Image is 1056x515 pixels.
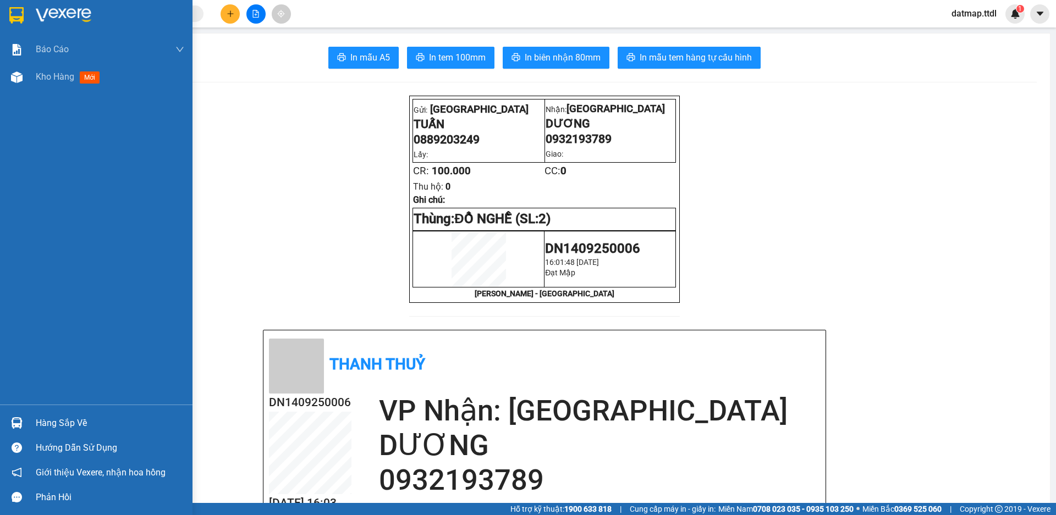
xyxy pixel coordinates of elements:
p: Nhận: [546,103,675,115]
img: warehouse-icon [11,71,23,83]
span: CC: [544,165,566,177]
span: DƯƠNG [546,117,590,130]
span: message [12,492,22,502]
span: Thùng: [414,211,454,226]
span: mới [80,71,100,84]
span: printer [416,53,425,63]
span: Lấy: [414,150,428,159]
span: Hỗ trợ kỹ thuật: [510,503,612,515]
div: Hàng sắp về [36,415,184,431]
strong: 0708 023 035 - 0935 103 250 [753,505,854,513]
button: plus [221,4,240,24]
h2: VP Nhận: [GEOGRAPHIC_DATA] [379,394,820,428]
span: Cung cấp máy in - giấy in: [630,503,716,515]
span: 0 [446,181,450,192]
span: printer [626,53,635,63]
span: Giới thiệu Vexere, nhận hoa hồng [36,466,166,479]
span: Kho hàng [36,71,74,82]
strong: 1900 633 818 [564,505,612,513]
img: warehouse-icon [11,417,23,429]
span: notification [12,467,22,478]
span: 2) [538,211,551,226]
div: Phản hồi [36,489,184,506]
span: [GEOGRAPHIC_DATA] [430,103,529,115]
b: Thanh Thuỷ [329,355,425,373]
span: question-circle [12,442,22,453]
span: Báo cáo [36,42,69,56]
sup: 1 [1016,5,1024,13]
span: aim [277,10,285,18]
h2: 0932193789 [379,463,820,497]
span: DN1409250006 [545,241,640,256]
span: down [175,45,184,54]
span: TUẤN [414,117,444,131]
img: solution-icon [11,44,23,56]
span: In biên nhận 80mm [525,51,601,64]
p: Gửi: [414,102,543,115]
span: printer [337,53,346,63]
div: Hướng dẫn sử dụng [36,440,184,456]
span: printer [512,53,520,63]
span: plus [227,10,234,18]
span: Miền Nam [718,503,854,515]
span: 0 [560,165,566,177]
button: file-add [246,4,266,24]
span: 0932193789 [546,132,612,146]
span: In tem 100mm [429,51,486,64]
h2: DƯƠNG [379,428,820,463]
strong: [PERSON_NAME] - [GEOGRAPHIC_DATA] [475,289,614,298]
span: 1 [1018,5,1022,13]
img: logo-vxr [9,7,24,24]
span: file-add [252,10,260,18]
span: 0889203249 [414,132,480,146]
img: icon-new-feature [1010,9,1020,19]
strong: 0369 525 060 [894,505,942,513]
span: | [950,503,952,515]
span: ĐỒ NGHỀ (SL: [454,211,550,226]
span: In mẫu tem hàng tự cấu hình [640,51,752,64]
button: printerIn biên nhận 80mm [503,47,609,69]
span: 100.000 [432,165,471,177]
span: Thu hộ: [413,181,443,192]
span: | [620,503,621,515]
button: printerIn mẫu tem hàng tự cấu hình [618,47,761,69]
span: 16:01:48 [DATE] [545,258,599,267]
button: printerIn mẫu A5 [328,47,399,69]
span: Miền Bắc [862,503,942,515]
span: copyright [995,505,1003,513]
span: datmap.ttdl [943,7,1005,20]
h2: [DATE] 16:03 [269,494,351,512]
span: Đạt Mập [545,268,575,277]
button: printerIn tem 100mm [407,47,494,69]
span: Giao: [546,149,563,158]
span: [GEOGRAPHIC_DATA] [566,103,665,115]
span: caret-down [1035,9,1045,19]
span: Ghi chú: [413,195,445,205]
span: CR: [413,165,429,177]
button: caret-down [1030,4,1049,24]
span: ⚪️ [856,507,860,511]
h2: DN1409250006 [269,394,351,412]
span: In mẫu A5 [350,51,390,64]
button: aim [272,4,291,24]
